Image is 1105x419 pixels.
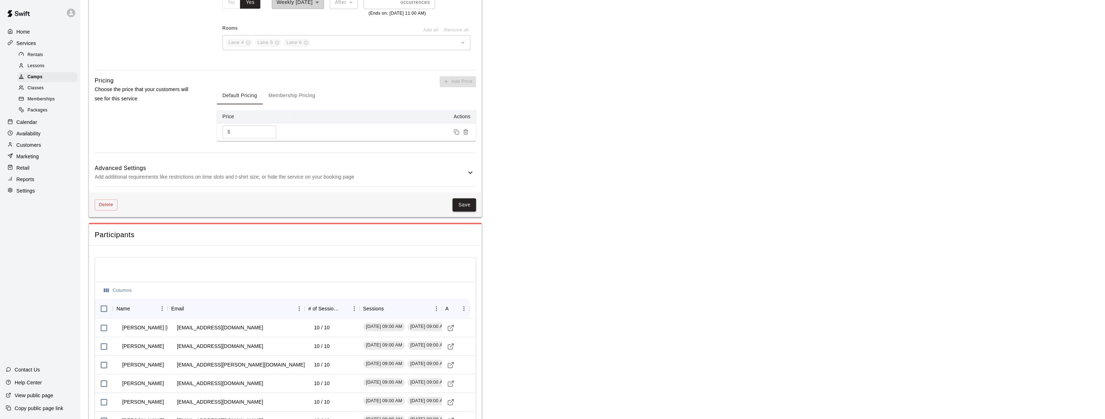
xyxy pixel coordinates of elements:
[28,63,45,70] span: Lessons
[263,87,321,104] button: Membership Pricing
[171,318,269,337] td: [EMAIL_ADDRESS][DOMAIN_NAME]
[446,323,456,333] a: Visit customer profile
[15,366,40,373] p: Contact Us
[449,304,459,314] button: Sort
[116,318,213,337] td: [PERSON_NAME] [PERSON_NAME]
[408,379,450,386] span: [DATE] 09:00 AM
[308,355,335,374] td: 10 / 10
[116,355,170,374] td: [PERSON_NAME]
[16,28,30,35] p: Home
[431,303,442,314] button: Menu
[6,38,75,49] a: Services
[15,405,63,412] p: Copy public page link
[6,151,75,162] div: Marketing
[116,374,170,393] td: [PERSON_NAME]
[28,85,44,92] span: Classes
[363,299,384,319] div: Sessions
[16,176,34,183] p: Reports
[6,117,75,128] a: Calendar
[339,304,349,314] button: Sort
[461,127,471,136] button: Remove price
[308,337,335,356] td: 10 / 10
[17,105,78,115] div: Packages
[308,318,335,337] td: 10 / 10
[363,398,405,404] span: [DATE] 09:00 AM
[157,303,168,314] button: Menu
[17,105,80,116] a: Packages
[6,26,75,37] a: Home
[95,85,194,103] p: Choose the price that your customers will see for this service
[308,393,335,411] td: 10 / 10
[446,397,456,408] a: Visit customer profile
[17,60,80,71] a: Lessons
[130,304,140,314] button: Sort
[113,299,168,319] div: Name
[442,299,469,319] div: Actions
[17,94,78,104] div: Memberships
[369,10,430,17] p: (Ends on: [DATE] 11:00 AM)
[16,187,35,194] p: Settings
[171,337,269,356] td: [EMAIL_ADDRESS][DOMAIN_NAME]
[459,303,469,314] button: Menu
[17,72,78,82] div: Camps
[16,153,39,160] p: Marketing
[28,74,43,81] span: Camps
[452,127,461,136] button: Duplicate price
[171,393,269,411] td: [EMAIL_ADDRESS][DOMAIN_NAME]
[360,299,442,319] div: Sessions
[453,198,476,211] button: Save
[16,119,37,126] p: Calendar
[171,355,311,374] td: [EMAIL_ADDRESS][PERSON_NAME][DOMAIN_NAME]
[6,174,75,185] a: Reports
[446,378,456,389] a: Visit customer profile
[363,342,405,349] span: [DATE] 09:00 AM
[116,393,170,411] td: [PERSON_NAME]
[228,128,230,136] p: $
[116,337,170,356] td: [PERSON_NAME]
[363,323,405,330] span: [DATE] 09:00 AM
[17,61,78,71] div: Lessons
[6,140,75,150] a: Customers
[116,299,130,319] div: Name
[408,360,450,367] span: [DATE] 09:00 AM
[16,141,41,149] p: Customers
[16,40,36,47] p: Services
[6,128,75,139] a: Availability
[294,303,305,314] button: Menu
[308,299,339,319] div: # of Sessions
[17,83,80,94] a: Classes
[6,185,75,196] a: Settings
[28,51,43,59] span: Rentals
[95,76,114,85] h6: Pricing
[95,159,476,187] div: Advanced SettingsAdd additional requirements like restrictions on time slots and t-shirt size, or...
[15,379,42,386] p: Help Center
[15,392,53,399] p: View public page
[446,341,456,352] a: Visit customer profile
[28,96,55,103] span: Memberships
[217,110,288,123] th: Price
[17,94,80,105] a: Memberships
[308,374,335,393] td: 10 / 10
[223,26,238,31] span: Rooms
[6,163,75,173] a: Retail
[184,304,194,314] button: Sort
[217,87,263,104] button: Default Pricing
[17,49,80,60] a: Rentals
[408,323,450,330] span: [DATE] 09:00 AM
[363,360,405,367] span: [DATE] 09:00 AM
[95,199,118,210] button: Delete
[28,107,48,114] span: Packages
[171,299,184,319] div: Email
[102,285,134,296] button: Select columns
[95,230,476,240] span: Participants
[408,342,450,349] span: [DATE] 09:00 AM
[305,299,359,319] div: # of Sessions
[349,303,360,314] button: Menu
[17,83,78,93] div: Classes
